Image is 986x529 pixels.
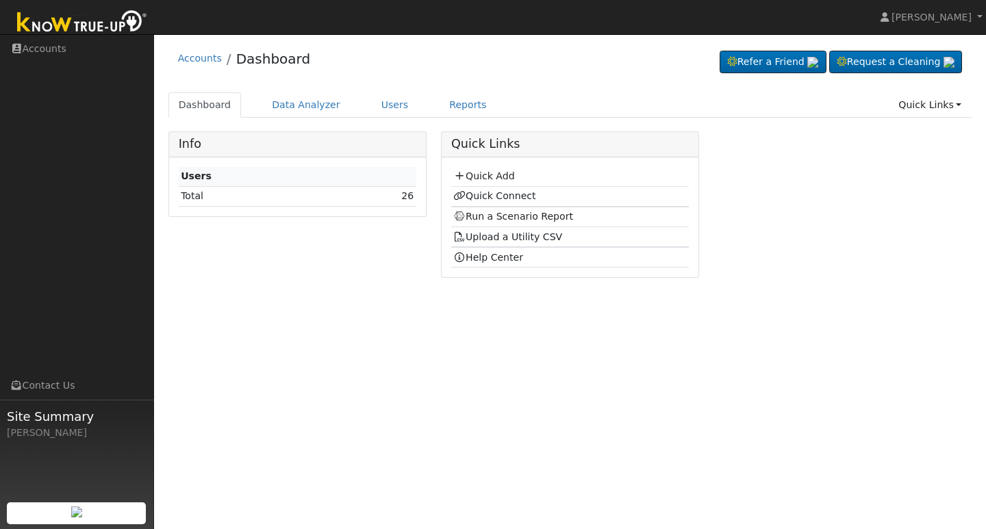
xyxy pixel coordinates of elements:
a: Refer a Friend [720,51,826,74]
img: retrieve [71,506,82,517]
span: [PERSON_NAME] [892,12,972,23]
a: Request a Cleaning [829,51,962,74]
a: Reports [439,92,496,118]
a: Users [371,92,419,118]
a: Dashboard [168,92,242,118]
span: Site Summary [7,407,147,426]
a: Quick Links [888,92,972,118]
a: Dashboard [236,51,311,67]
img: retrieve [944,57,955,68]
div: [PERSON_NAME] [7,426,147,440]
img: retrieve [807,57,818,68]
img: Know True-Up [10,8,154,38]
a: Accounts [178,53,222,64]
a: Data Analyzer [262,92,351,118]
